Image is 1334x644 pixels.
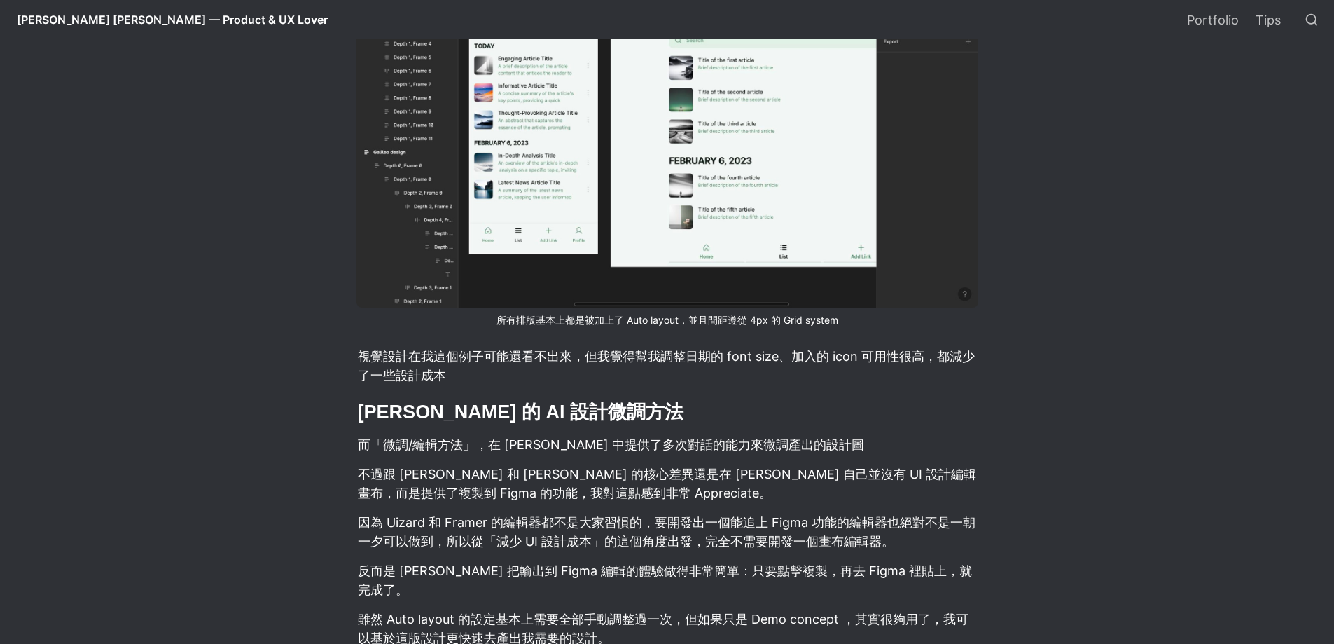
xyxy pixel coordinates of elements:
p: 不過跟 [PERSON_NAME] 和 [PERSON_NAME] 的核心差異還是在 [PERSON_NAME] 自己並沒有 UI 設計編輯畫布，而是提供了複製到 Figma 的功能，我對這點感... [356,463,978,505]
h2: [PERSON_NAME] 的 AI 設計微調方法 [356,398,978,427]
figcaption: 所有排版基本上都是被加上了 Auto layout，並且間距遵從 4px 的 Grid system [495,308,840,333]
p: 視覺設計在我這個例子可能還看不出來，但我覺得幫我調整日期的 font size、加入的 icon 可用性很高，都減少了一些設計成本 [356,345,978,387]
span: [PERSON_NAME] [PERSON_NAME] — Product & UX Lover [17,13,328,27]
p: 因為 Uizard 和 Framer 的編輯器都不是大家習慣的，要開發出一個能追上 Figma 功能的編輯器也絕對不是一朝一夕可以做到，所以從「減少 UI 設計成本」的這個角度出發，完全不需要開... [356,511,978,553]
p: 而「微調/編輯方法」，在 [PERSON_NAME] 中提供了多次對話的能力來微調產出的設計圖 [356,433,978,456]
p: 反而是 [PERSON_NAME] 把輸出到 Figma 編輯的體驗做得非常簡單：只要點擊複製，再去 Figma 裡貼上，就完成了。 [356,559,978,601]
